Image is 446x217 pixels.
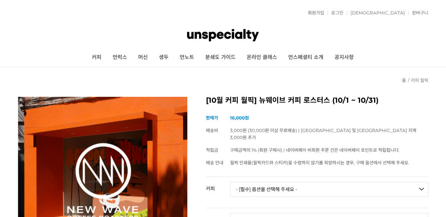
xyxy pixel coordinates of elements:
th: 커피 [206,177,230,194]
a: 커피 [86,48,107,67]
span: 배송 안내 [206,160,223,165]
a: 장바구니 [408,11,428,15]
a: 로그인 [327,11,343,15]
a: 온라인 클래스 [241,48,283,67]
a: 언노트 [174,48,200,67]
a: 회원가입 [304,11,324,15]
a: 커피 월픽 [411,78,428,83]
strong: 16,000원 [230,115,249,121]
a: 생두 [153,48,174,67]
span: 구매금액의 1% (회원 구매시) | 네이버페이 비회원 주문 건은 네이버페이 포인트로 적립됩니다. [230,147,400,153]
a: [DEMOGRAPHIC_DATA] [347,11,405,15]
a: 언럭스 [107,48,133,67]
a: 머신 [133,48,153,67]
span: 배송비 [206,128,218,133]
a: 공지사항 [329,48,359,67]
a: 언스페셜티 소개 [283,48,329,67]
span: 판매가 [206,115,218,121]
span: 월픽 인쇄물(월픽카드와 스티커)을 수령하지 않기를 희망하시는 경우, 구매 옵션에서 선택해 주세요. [230,160,409,165]
img: 언스페셜티 몰 [187,24,259,46]
a: 분쇄도 가이드 [200,48,241,67]
span: 적립금 [206,147,218,153]
span: 3,000원 (30,000원 이상 무료배송) | [GEOGRAPHIC_DATA] 및 [GEOGRAPHIC_DATA] 지역 3,000원 추가 [230,128,416,140]
h2: [10월 커피 월픽] 뉴웨이브 커피 로스터스 (10/1 ~ 10/31) [206,97,428,104]
a: 홈 [402,78,406,83]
